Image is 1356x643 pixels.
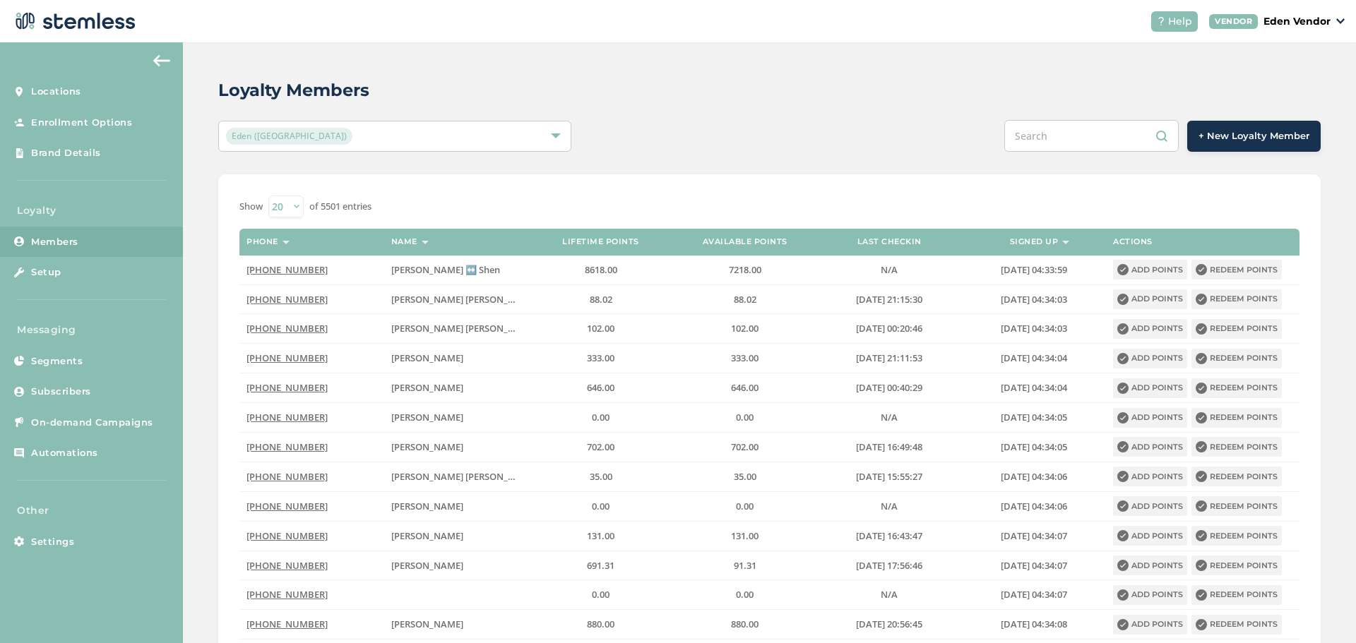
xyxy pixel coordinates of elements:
label: Juliette Osborn [391,618,521,630]
label: 691.31 [535,560,665,572]
label: 2023-04-18 16:49:48 [824,441,954,453]
span: [DATE] 00:40:29 [856,381,922,394]
button: Redeem points [1191,467,1282,486]
img: icon-arrow-back-accent-c549486e.svg [153,55,170,66]
span: 131.00 [731,529,759,542]
span: On-demand Campaigns [31,416,153,430]
span: [DATE] 04:34:06 [1001,470,1067,483]
span: 0.00 [592,588,609,601]
label: 0.00 [680,589,810,601]
span: [DATE] 04:34:08 [1001,618,1067,630]
span: [PHONE_NUMBER] [246,351,328,364]
span: 646.00 [587,381,614,394]
span: [PHONE_NUMBER] [246,470,328,483]
label: Phone [246,237,278,246]
span: Members [31,235,78,249]
span: [DATE] 20:56:45 [856,618,922,630]
span: [DATE] 04:34:04 [1001,351,1067,364]
label: 333.00 [680,352,810,364]
span: 0.00 [736,411,754,423]
img: icon-sort-1e1d7615.svg [422,241,429,244]
label: of 5501 entries [309,200,371,214]
span: 102.00 [587,322,614,335]
button: Add points [1113,378,1187,398]
label: 2024-01-22 04:34:03 [969,323,1099,335]
button: Redeem points [1191,408,1282,428]
img: icon_down-arrow-small-66adaf34.svg [1336,18,1345,24]
input: Search [1004,120,1179,152]
button: Add points [1113,349,1187,368]
label: joshua bryan hale [391,323,521,335]
span: 102.00 [731,322,759,335]
button: Add points [1113,496,1187,516]
label: 35.00 [535,471,665,483]
label: (918) 527-4095 [246,530,376,542]
label: 88.02 [535,294,665,306]
span: 0.00 [736,500,754,512]
span: [PERSON_NAME] [391,381,463,394]
button: Redeem points [1191,496,1282,516]
span: [DATE] 04:33:59 [1001,263,1067,276]
label: Signed up [1010,237,1059,246]
label: 2024-01-22 04:34:07 [969,560,1099,572]
label: 2019-06-19 00:20:46 [824,323,954,335]
span: [PERSON_NAME] [PERSON_NAME] [391,293,537,306]
label: N/A [824,589,954,601]
button: Add points [1113,260,1187,280]
span: [PERSON_NAME] [391,500,463,512]
label: 7218.00 [680,264,810,276]
label: 880.00 [680,618,810,630]
label: Last checkin [857,237,922,246]
span: [DATE] 04:34:05 [1001,411,1067,423]
span: 333.00 [731,351,759,364]
label: victore anthony girdner [391,352,521,364]
span: Locations [31,85,81,99]
label: N/A [824,264,954,276]
label: 2024-01-22 04:33:59 [969,264,1099,276]
span: [DATE] 04:34:03 [1001,322,1067,335]
span: 702.00 [731,440,759,453]
span: [PHONE_NUMBER] [246,500,328,512]
label: 2020-06-06 21:11:53 [824,352,954,364]
span: [PHONE_NUMBER] [246,411,328,423]
span: Segments [31,354,83,368]
label: Lifetime points [562,237,639,246]
button: Redeem points [1191,319,1282,339]
span: Eden ([GEOGRAPHIC_DATA]) [226,128,352,145]
span: [PHONE_NUMBER] [246,588,328,601]
span: 91.31 [734,559,756,572]
label: 702.00 [680,441,810,453]
label: (918) 404-9452 [246,589,376,601]
span: 702.00 [587,440,614,453]
label: 131.00 [680,530,810,542]
label: (918) 202-5887 [246,500,376,512]
span: [DATE] 15:55:27 [856,470,922,483]
span: [DATE] 04:34:07 [1001,559,1067,572]
span: [DATE] 21:11:53 [856,351,922,364]
button: Add points [1113,526,1187,546]
label: Leroy Wilson [391,441,521,453]
label: 880.00 [535,618,665,630]
span: [PHONE_NUMBER] [246,381,328,394]
label: 333.00 [535,352,665,364]
span: [PHONE_NUMBER] [246,559,328,572]
span: [PHONE_NUMBER] [246,440,328,453]
label: (405) 408-1839 [246,323,376,335]
span: [DATE] 17:56:46 [856,559,922,572]
label: (918) 402-9463 [246,382,376,394]
label: N/A [824,411,954,423]
label: Carol Bevenue [391,411,521,423]
label: 0.00 [535,589,665,601]
span: [PERSON_NAME] [391,440,463,453]
button: Redeem points [1191,615,1282,635]
span: Subscribers [31,385,91,399]
span: Help [1168,14,1192,29]
span: + New Loyalty Member [1199,129,1309,143]
span: [DATE] 21:15:30 [856,293,922,306]
img: logo-dark-0685b13c.svg [11,7,136,35]
th: Actions [1106,229,1299,256]
button: Add points [1113,408,1187,428]
iframe: Chat Widget [1285,575,1356,643]
label: 2024-01-22 04:34:04 [969,352,1099,364]
span: [PERSON_NAME] [391,351,463,364]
